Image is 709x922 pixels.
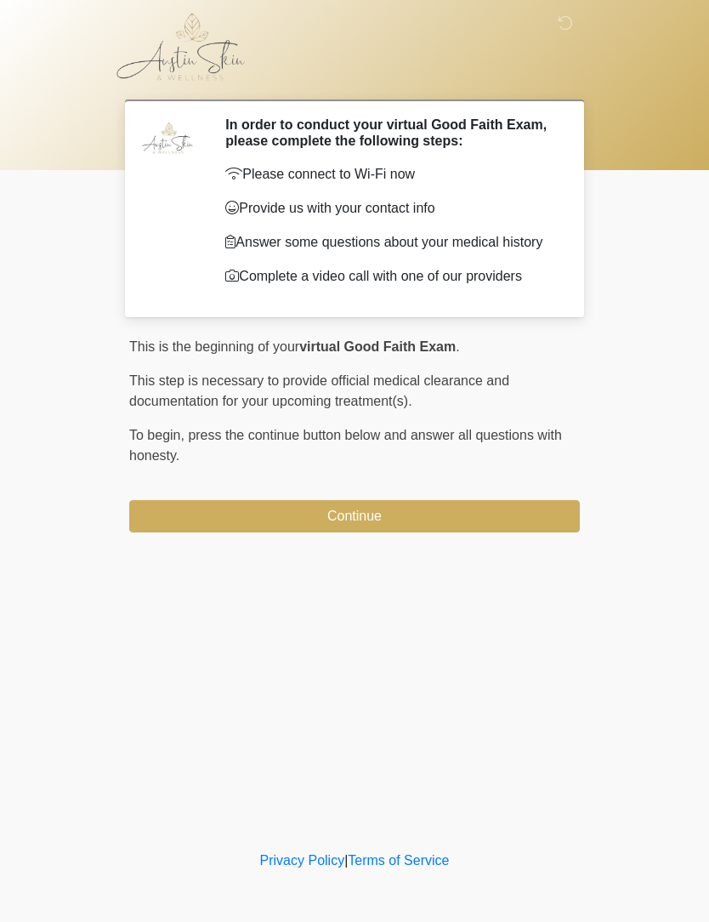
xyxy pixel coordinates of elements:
[129,339,299,354] span: This is the beginning of your
[142,117,193,168] img: Agent Avatar
[129,428,562,463] span: press the continue button below and answer all questions with honesty.
[348,853,449,868] a: Terms of Service
[260,853,345,868] a: Privacy Policy
[225,117,554,149] h2: In order to conduct your virtual Good Faith Exam, please complete the following steps:
[129,500,580,532] button: Continue
[225,232,554,253] p: Answer some questions about your medical history
[299,339,456,354] strong: virtual Good Faith Exam
[225,164,554,185] p: Please connect to Wi-Fi now
[225,198,554,219] p: Provide us with your contact info
[456,339,459,354] span: .
[225,266,554,287] p: Complete a video call with one of our providers
[129,428,188,442] span: To begin,
[112,13,263,81] img: Austin Skin & Wellness Logo
[344,853,348,868] a: |
[129,373,509,408] span: This step is necessary to provide official medical clearance and documentation for your upcoming ...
